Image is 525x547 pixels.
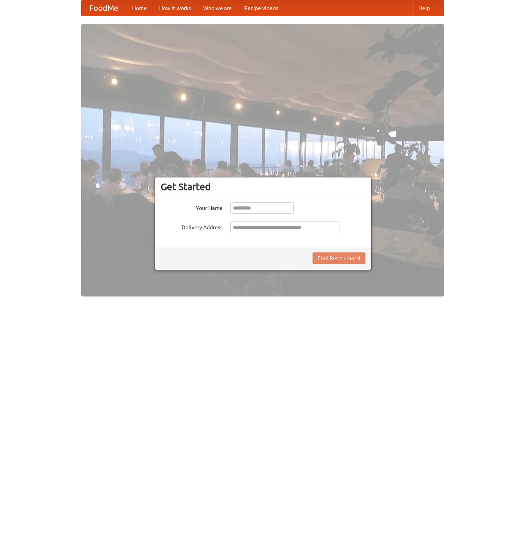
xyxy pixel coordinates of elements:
[161,181,365,193] h3: Get Started
[238,0,284,16] a: Recipe videos
[313,252,365,264] button: Find Restaurants!
[153,0,197,16] a: How it works
[197,0,238,16] a: Who we are
[126,0,153,16] a: Home
[412,0,436,16] a: Help
[161,222,223,231] label: Delivery Address
[161,202,223,212] label: Your Name
[82,0,126,16] a: FoodMe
